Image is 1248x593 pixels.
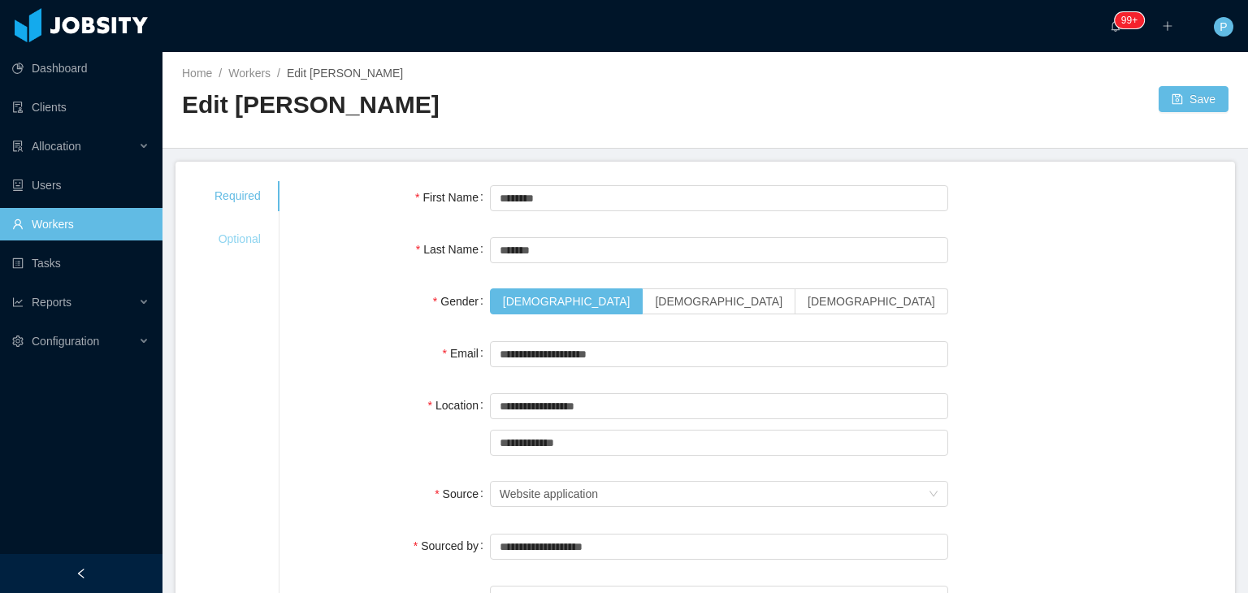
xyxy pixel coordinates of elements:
span: / [219,67,222,80]
label: Last Name [416,243,490,256]
span: / [277,67,280,80]
span: Edit [PERSON_NAME] [287,67,403,80]
span: Configuration [32,335,99,348]
i: icon: line-chart [12,296,24,308]
h2: Edit [PERSON_NAME] [182,89,705,122]
input: Email [490,341,948,367]
a: icon: pie-chartDashboard [12,52,149,84]
span: P [1220,17,1227,37]
span: [DEMOGRAPHIC_DATA] [808,295,935,308]
a: Workers [228,67,271,80]
a: icon: auditClients [12,91,149,123]
i: icon: setting [12,335,24,347]
label: First Name [415,191,490,204]
span: Reports [32,296,71,309]
span: Allocation [32,140,81,153]
label: Sourced by [414,539,490,552]
sup: 1722 [1115,12,1144,28]
i: icon: bell [1110,20,1121,32]
i: icon: solution [12,141,24,152]
a: icon: profileTasks [12,247,149,279]
label: Location [428,399,490,412]
button: icon: saveSave [1159,86,1228,112]
label: Source [435,487,490,500]
i: icon: plus [1162,20,1173,32]
div: Required [195,181,280,211]
input: First Name [490,185,948,211]
a: Home [182,67,212,80]
a: icon: userWorkers [12,208,149,240]
label: Gender [433,295,490,308]
div: Optional [195,224,280,254]
div: Website application [500,482,598,506]
a: icon: robotUsers [12,169,149,201]
span: [DEMOGRAPHIC_DATA] [503,295,630,308]
span: [DEMOGRAPHIC_DATA] [655,295,782,308]
label: Email [443,347,490,360]
input: Last Name [490,237,948,263]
